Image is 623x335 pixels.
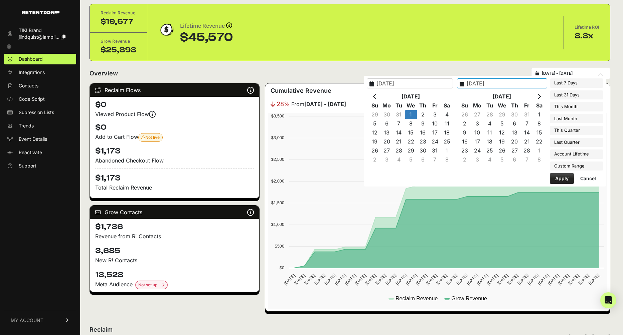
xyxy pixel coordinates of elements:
[11,317,43,324] span: MY ACCOUNT
[550,138,603,147] li: Last Quarter
[95,146,254,156] h4: $1,173
[550,102,603,111] li: This Month
[471,146,483,155] td: 24
[369,101,381,110] th: Su
[441,101,453,110] th: Sa
[393,110,405,119] td: 31
[471,101,483,110] th: Mo
[429,119,441,128] td: 10
[19,149,42,156] span: Reactivate
[4,160,76,171] a: Support
[4,80,76,91] a: Contacts
[291,100,346,108] span: From
[441,146,453,155] td: 1
[95,232,254,240] p: Revenue from R! Contacts
[508,128,520,137] td: 13
[550,173,574,184] button: Apply
[429,101,441,110] th: Fr
[393,137,405,146] td: 21
[271,179,284,184] text: $2,000
[533,101,546,110] th: Sa
[95,122,254,133] h4: $0
[547,273,560,286] text: [DATE]
[95,156,254,164] div: Abandoned Checkout Flow
[415,273,428,286] text: [DATE]
[381,137,393,146] td: 20
[405,146,417,155] td: 29
[429,146,441,155] td: 31
[483,119,496,128] td: 4
[459,119,471,128] td: 2
[496,119,508,128] td: 5
[304,101,346,107] strong: [DATE] - [DATE]
[476,273,489,286] text: [DATE]
[521,110,533,119] td: 31
[369,146,381,155] td: 26
[405,110,417,119] td: 1
[496,101,508,110] th: We
[369,119,381,128] td: 5
[471,119,483,128] td: 3
[95,280,254,289] div: Meta Audience
[459,128,471,137] td: 9
[90,69,118,78] h2: Overview
[180,31,233,44] div: $45,570
[324,273,337,286] text: [DATE]
[417,119,429,128] td: 9
[381,101,393,110] th: Mo
[405,128,417,137] td: 15
[4,54,76,64] a: Dashboard
[19,69,45,76] span: Integrations
[277,99,290,109] span: 28%
[550,149,603,159] li: Account Lifetime
[95,184,254,192] p: Total Reclaim Revenue
[271,135,284,140] text: $3,000
[496,155,508,164] td: 5
[95,246,254,256] h4: 3,685
[271,222,284,227] text: $1,000
[429,155,441,164] td: 7
[271,113,284,118] text: $3,500
[417,110,429,119] td: 2
[405,101,417,110] th: We
[395,273,408,286] text: [DATE]
[22,11,59,14] img: Retention.com
[496,110,508,119] td: 29
[381,128,393,137] td: 13
[19,136,47,142] span: Event Details
[4,134,76,144] a: Event Details
[381,155,393,164] td: 3
[303,273,316,286] text: [DATE]
[537,273,550,286] text: [DATE]
[90,83,259,97] div: Reclaim Flows
[575,173,601,184] button: Cancel
[550,114,603,123] li: Last Month
[95,270,254,280] h4: 13,528
[90,206,259,219] div: Grow Contacts
[393,128,405,137] td: 14
[405,119,417,128] td: 8
[364,273,377,286] text: [DATE]
[271,157,284,162] text: $2,500
[4,67,76,78] a: Integrations
[459,110,471,119] td: 26
[19,96,45,102] span: Code Script
[451,296,487,301] text: Grow Revenue
[19,122,34,129] span: Trends
[393,119,405,128] td: 7
[396,296,438,301] text: Reclaim Revenue
[271,86,331,95] h3: Cumulative Revenue
[293,273,306,286] text: [DATE]
[417,128,429,137] td: 16
[4,147,76,158] a: Reactivate
[393,155,405,164] td: 4
[459,146,471,155] td: 23
[550,78,603,88] li: Last 7 Days
[417,137,429,146] td: 23
[334,273,347,286] text: [DATE]
[381,110,393,119] td: 30
[313,273,326,286] text: [DATE]
[405,273,418,286] text: [DATE]
[483,146,496,155] td: 25
[471,128,483,137] td: 10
